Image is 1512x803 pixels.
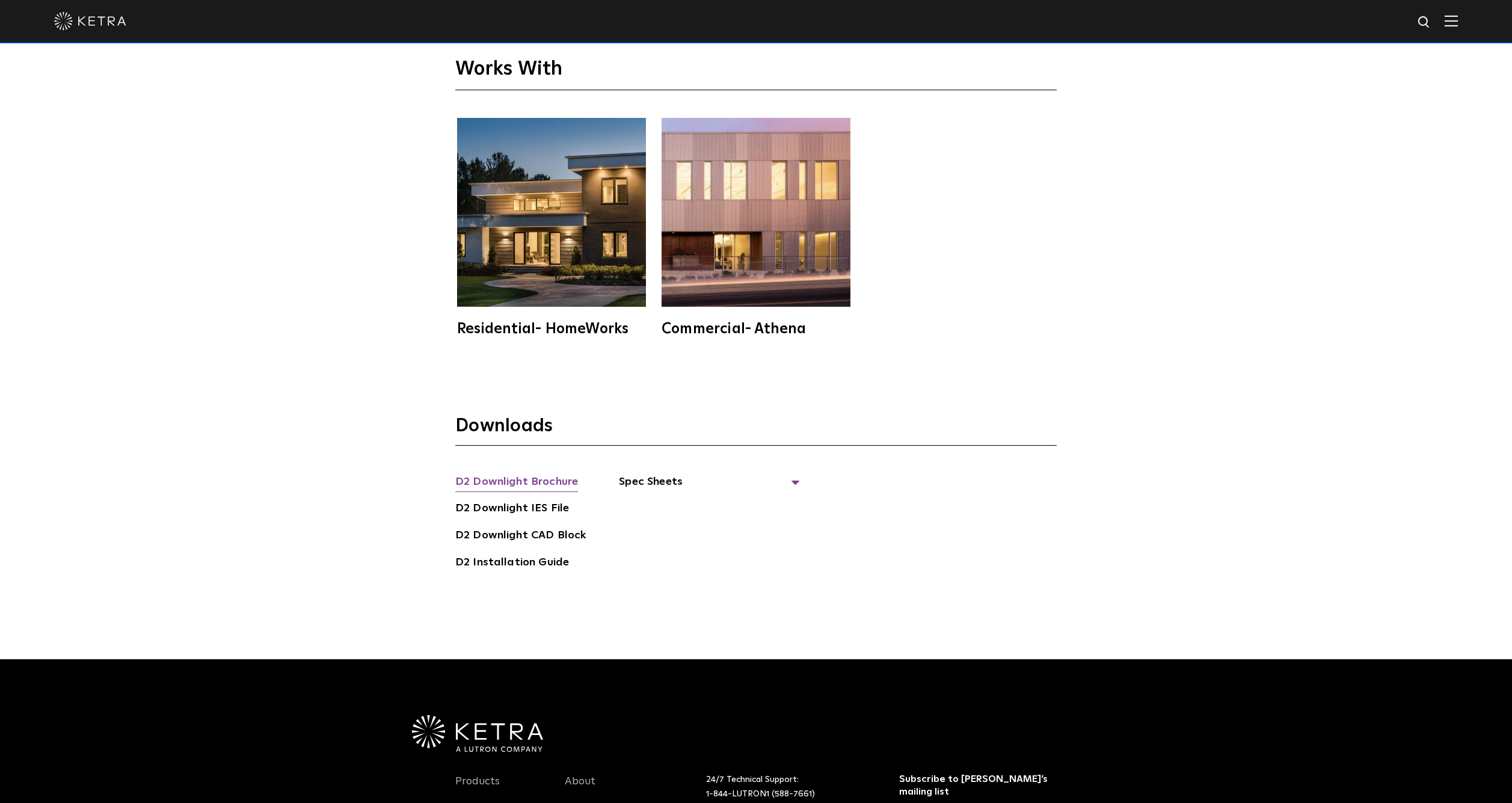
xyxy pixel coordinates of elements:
[662,322,850,336] div: Commercial- Athena
[455,57,1057,90] h3: Works With
[457,322,646,336] div: Residential- HomeWorks
[54,12,126,30] img: ketra-logo-2019-white
[662,118,850,307] img: athena-square
[1417,15,1432,30] img: search icon
[455,527,586,546] a: D2 Downlight CAD Block
[457,118,646,307] img: homeworks_hero
[455,775,500,802] a: Products
[706,790,815,798] a: 1-844-LUTRON1 (588-7661)
[565,775,595,802] a: About
[412,715,543,752] img: Ketra-aLutronCo_White_RGB
[455,118,648,336] a: Residential- HomeWorks
[455,414,1057,446] h3: Downloads
[455,500,569,519] a: D2 Downlight IES File
[1445,15,1458,26] img: Hamburger%20Nav.svg
[619,473,799,500] span: Spec Sheets
[455,473,578,493] a: D2 Downlight Brochure
[660,118,852,336] a: Commercial- Athena
[455,554,569,573] a: D2 Installation Guide
[899,773,1054,798] h3: Subscribe to [PERSON_NAME]’s mailing list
